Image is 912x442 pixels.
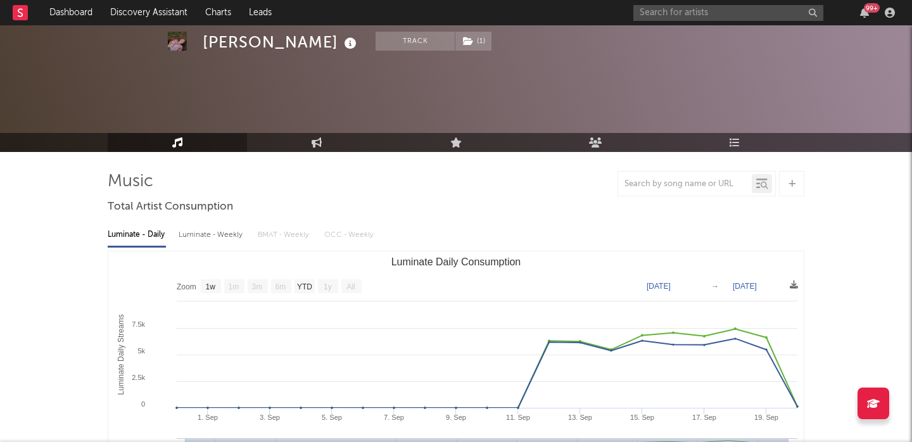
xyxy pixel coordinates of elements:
[108,199,233,215] span: Total Artist Consumption
[633,5,823,21] input: Search for artists
[324,282,332,291] text: 1y
[177,282,196,291] text: Zoom
[229,282,239,291] text: 1m
[568,414,592,421] text: 13. Sep
[711,282,719,291] text: →
[275,282,286,291] text: 6m
[132,374,145,381] text: 2.5k
[630,414,654,421] text: 15. Sep
[252,282,263,291] text: 3m
[864,3,880,13] div: 99 +
[376,32,455,51] button: Track
[346,282,355,291] text: All
[203,32,360,53] div: [PERSON_NAME]
[108,224,166,246] div: Luminate - Daily
[455,32,492,51] span: ( 1 )
[754,414,778,421] text: 19. Sep
[322,414,342,421] text: 5. Sep
[391,256,521,267] text: Luminate Daily Consumption
[141,400,145,408] text: 0
[384,414,404,421] text: 7. Sep
[137,347,145,355] text: 5k
[860,8,869,18] button: 99+
[117,314,125,395] text: Luminate Daily Streams
[647,282,671,291] text: [DATE]
[260,414,280,421] text: 3. Sep
[297,282,312,291] text: YTD
[446,414,466,421] text: 9. Sep
[618,179,752,189] input: Search by song name or URL
[455,32,491,51] button: (1)
[132,320,145,328] text: 7.5k
[206,282,216,291] text: 1w
[733,282,757,291] text: [DATE]
[179,224,245,246] div: Luminate - Weekly
[692,414,716,421] text: 17. Sep
[198,414,218,421] text: 1. Sep
[506,414,530,421] text: 11. Sep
